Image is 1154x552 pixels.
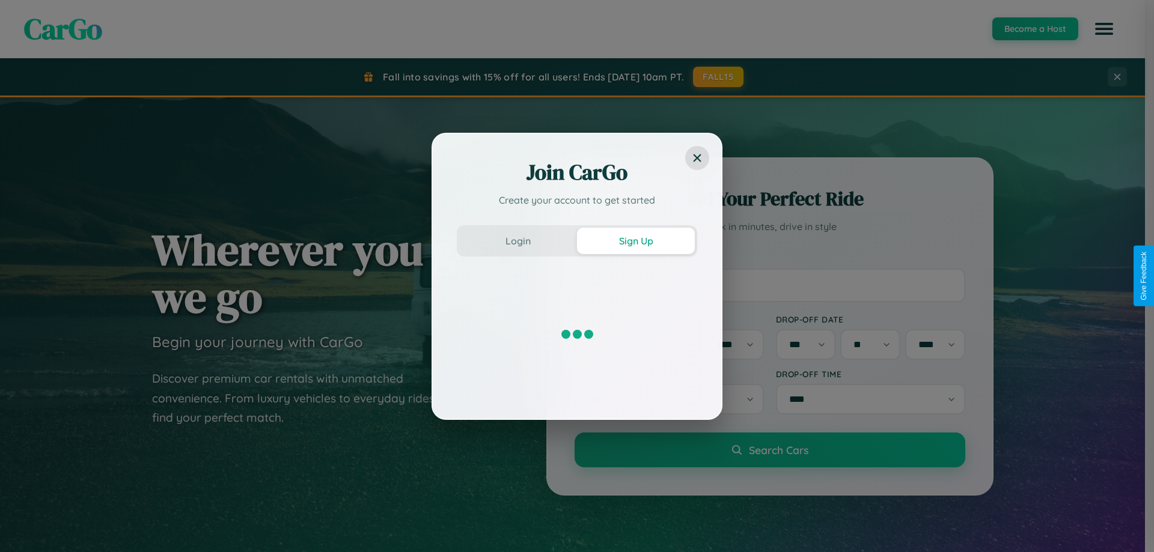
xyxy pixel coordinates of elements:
div: Give Feedback [1140,252,1148,300]
button: Login [459,228,577,254]
button: Sign Up [577,228,695,254]
p: Create your account to get started [457,193,697,207]
h2: Join CarGo [457,158,697,187]
iframe: Intercom live chat [12,511,41,540]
